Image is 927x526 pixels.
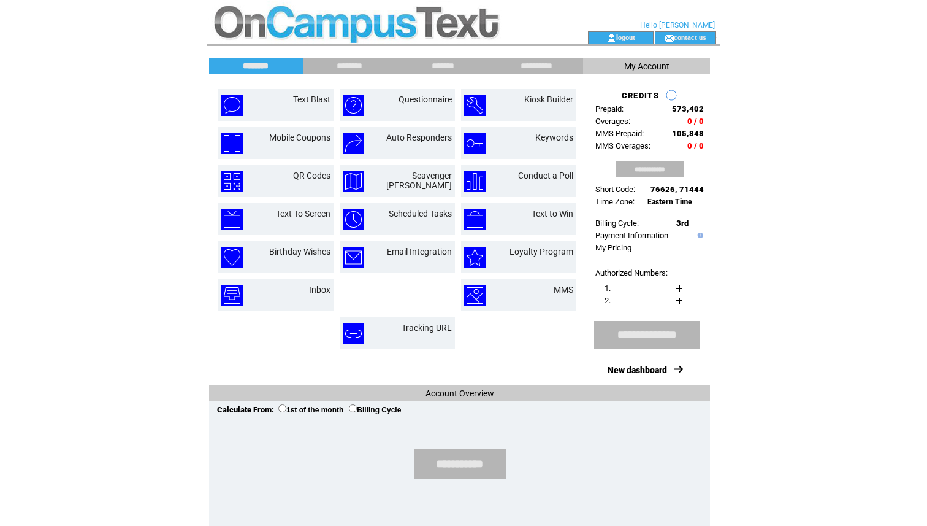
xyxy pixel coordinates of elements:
[221,209,243,230] img: text-to-screen.png
[399,95,452,104] a: Questionnaire
[217,405,274,414] span: Calculate From:
[387,247,452,257] a: Email Integration
[269,247,330,257] a: Birthday Wishes
[464,95,486,116] img: kiosk-builder.png
[464,133,486,154] img: keywords.png
[595,268,668,277] span: Authorized Numbers:
[595,197,635,206] span: Time Zone:
[509,247,573,257] a: Loyalty Program
[624,61,669,71] span: My Account
[464,209,486,230] img: text-to-win.png
[464,247,486,268] img: loyalty-program.png
[276,209,330,219] a: Text To Screen
[343,171,364,192] img: scavenger-hunt.png
[695,233,703,238] img: help.gif
[687,117,704,126] span: 0 / 0
[221,171,243,192] img: qr-codes.png
[622,91,659,100] span: CREDITS
[464,285,486,306] img: mms.png
[647,198,692,206] span: Eastern Time
[343,133,364,154] img: auto-responders.png
[605,284,611,293] span: 1.
[389,209,452,219] a: Scheduled Tasks
[524,95,573,104] a: Kiosk Builder
[672,104,704,114] span: 573,402
[532,209,573,219] a: Text to Win
[518,171,573,180] a: Conduct a Poll
[674,33,706,41] a: contact us
[386,133,452,142] a: Auto Responders
[278,406,343,414] label: 1st of the month
[595,129,644,138] span: MMS Prepaid:
[595,141,650,150] span: MMS Overages:
[595,231,668,240] a: Payment Information
[616,33,635,41] a: logout
[278,404,286,412] input: 1st of the month
[343,209,364,230] img: scheduled-tasks.png
[386,171,452,190] a: Scavenger [PERSON_NAME]
[221,285,243,306] img: inbox.png
[269,133,330,142] a: Mobile Coupons
[402,323,452,333] a: Tracking URL
[595,104,624,114] span: Prepaid:
[464,171,486,192] img: conduct-a-poll.png
[221,247,243,268] img: birthday-wishes.png
[595,243,631,252] a: My Pricing
[640,21,715,29] span: Hello [PERSON_NAME]
[343,247,364,268] img: email-integration.png
[221,133,243,154] img: mobile-coupons.png
[425,389,494,398] span: Account Overview
[595,185,635,194] span: Short Code:
[608,365,667,375] a: New dashboard
[676,219,689,228] span: 3rd
[554,285,573,295] a: MMS
[349,406,401,414] label: Billing Cycle
[343,323,364,344] img: tracking-url.png
[293,171,330,180] a: QR Codes
[595,117,630,126] span: Overages:
[607,33,616,43] img: account_icon.gif
[605,296,611,305] span: 2.
[650,185,704,194] span: 76626, 71444
[687,141,704,150] span: 0 / 0
[672,129,704,138] span: 105,848
[343,95,364,116] img: questionnaire.png
[535,133,573,142] a: Keywords
[293,95,330,104] a: Text Blast
[349,404,357,412] input: Billing Cycle
[221,95,243,116] img: text-blast.png
[595,219,639,228] span: Billing Cycle:
[309,285,330,295] a: Inbox
[665,33,674,43] img: contact_us_icon.gif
